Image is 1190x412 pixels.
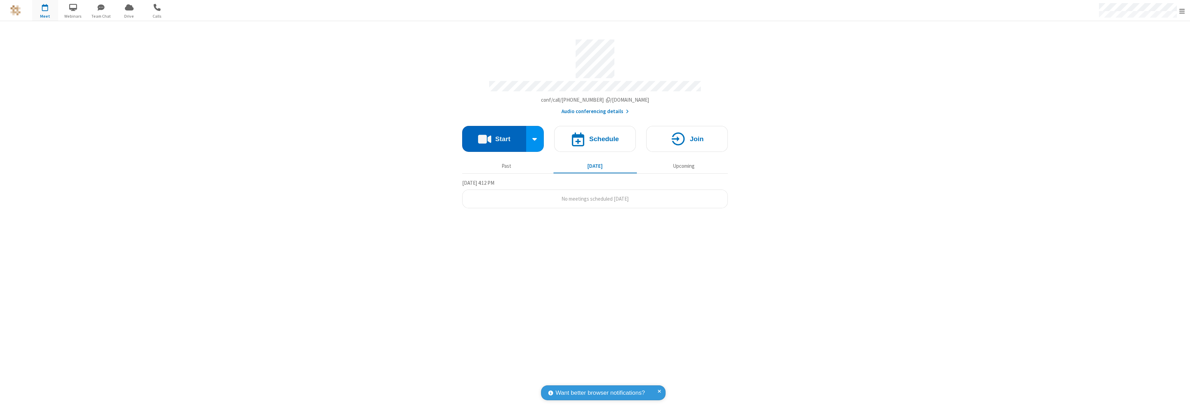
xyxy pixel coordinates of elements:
span: Copy my meeting room link [541,97,649,103]
span: Drive [116,13,142,19]
span: Meet [32,13,58,19]
button: Copy my meeting room linkCopy my meeting room link [541,96,649,104]
span: Team Chat [88,13,114,19]
h4: Start [495,136,510,142]
button: Join [646,126,728,152]
span: Webinars [60,13,86,19]
img: QA Selenium DO NOT DELETE OR CHANGE [10,5,21,16]
button: Upcoming [642,159,725,173]
button: [DATE] [553,159,637,173]
div: Start conference options [526,126,544,152]
span: Want better browser notifications? [556,388,645,397]
h4: Join [690,136,704,142]
button: Audio conferencing details [561,108,629,116]
span: [DATE] 4:12 PM [462,180,494,186]
h4: Schedule [589,136,619,142]
span: No meetings scheduled [DATE] [561,195,629,202]
button: Past [465,159,548,173]
section: Today's Meetings [462,179,728,209]
section: Account details [462,34,728,116]
span: Calls [144,13,170,19]
button: Start [462,126,526,152]
button: Schedule [554,126,636,152]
